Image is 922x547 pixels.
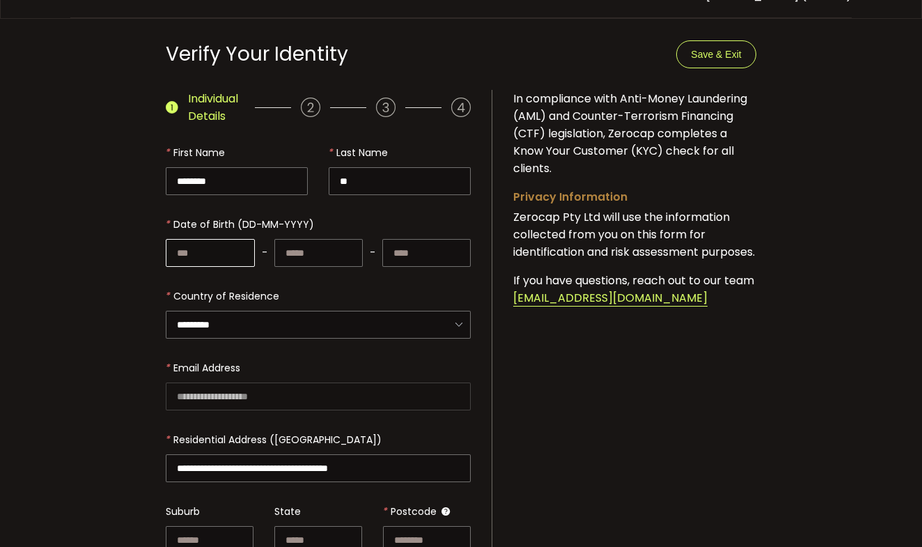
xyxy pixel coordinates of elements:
[691,49,741,60] span: Save & Exit
[852,480,922,547] iframe: Chat Widget
[166,40,348,68] span: Verify Your Identity
[513,290,708,307] span: [EMAIL_ADDRESS][DOMAIN_NAME]
[676,40,756,68] button: Save & Exit
[513,91,747,176] span: In compliance with Anti-Money Laundering (AML) and Counter-Terrorism Financing (CTF) legislation,...
[513,209,755,260] span: Zerocap Pty Ltd will use the information collected from you on this form for identification and r...
[262,238,267,267] span: -
[513,189,627,205] span: Privacy Information
[188,90,245,125] span: Individual Details
[513,272,754,288] span: If you have questions, reach out to our team
[370,238,375,267] span: -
